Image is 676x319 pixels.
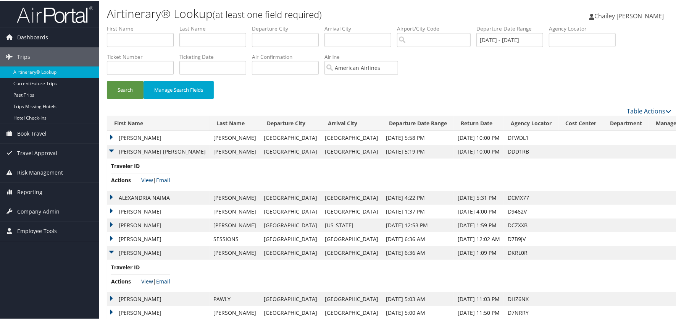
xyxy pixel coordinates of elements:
[210,245,260,259] td: [PERSON_NAME]
[252,24,324,32] label: Departure City
[321,190,382,204] td: [GEOGRAPHIC_DATA]
[382,291,454,305] td: [DATE] 5:03 AM
[454,218,504,232] td: [DATE] 1:59 PM
[558,115,603,130] th: Cost Center: activate to sort column ascending
[17,182,42,201] span: Reporting
[454,204,504,218] td: [DATE] 4:00 PM
[397,24,476,32] label: Airport/City Code
[603,115,649,130] th: Department: activate to sort column ascending
[156,176,170,183] a: Email
[324,24,397,32] label: Arrival City
[141,277,170,284] span: |
[504,115,558,130] th: Agency Locator: activate to sort column ascending
[382,204,454,218] td: [DATE] 1:37 PM
[141,277,153,284] a: View
[594,11,664,19] span: Chailey [PERSON_NAME]
[504,218,558,232] td: DCZXXB
[107,115,210,130] th: First Name: activate to sort column ascending
[17,123,47,142] span: Book Travel
[382,130,454,144] td: [DATE] 5:58 PM
[504,305,558,319] td: D7NRRY
[260,115,321,130] th: Departure City: activate to sort column ascending
[210,115,260,130] th: Last Name: activate to sort column ascending
[504,232,558,245] td: D7B9JV
[260,144,321,158] td: [GEOGRAPHIC_DATA]
[476,24,549,32] label: Departure Date Range
[210,204,260,218] td: [PERSON_NAME]
[107,130,210,144] td: [PERSON_NAME]
[252,52,324,60] label: Air Confirmation
[324,52,404,60] label: Airline
[260,130,321,144] td: [GEOGRAPHIC_DATA]
[156,277,170,284] a: Email
[504,190,558,204] td: DCMX77
[107,204,210,218] td: [PERSON_NAME]
[111,161,140,170] span: Traveler ID
[549,24,621,32] label: Agency Locator
[454,245,504,259] td: [DATE] 1:09 PM
[260,232,321,245] td: [GEOGRAPHIC_DATA]
[17,143,57,162] span: Travel Approval
[454,232,504,245] td: [DATE] 12:02 AM
[210,232,260,245] td: SESSIONS
[321,291,382,305] td: [GEOGRAPHIC_DATA]
[107,232,210,245] td: [PERSON_NAME]
[321,144,382,158] td: [GEOGRAPHIC_DATA]
[210,305,260,319] td: [PERSON_NAME]
[213,7,322,20] small: (at least one field required)
[454,115,504,130] th: Return Date: activate to sort column ascending
[382,305,454,319] td: [DATE] 5:00 AM
[111,175,140,184] span: Actions
[107,52,179,60] label: Ticket Number
[454,144,504,158] td: [DATE] 10:00 PM
[107,190,210,204] td: ALEXANDRIA NAIMA
[454,190,504,204] td: [DATE] 5:31 PM
[107,218,210,232] td: [PERSON_NAME]
[260,245,321,259] td: [GEOGRAPHIC_DATA]
[321,204,382,218] td: [GEOGRAPHIC_DATA]
[210,130,260,144] td: [PERSON_NAME]
[260,305,321,319] td: [GEOGRAPHIC_DATA]
[260,291,321,305] td: [GEOGRAPHIC_DATA]
[107,80,144,98] button: Search
[107,305,210,319] td: [PERSON_NAME]
[210,144,260,158] td: [PERSON_NAME]
[382,245,454,259] td: [DATE] 6:36 AM
[107,5,483,21] h1: Airtinerary® Lookup
[111,262,140,271] span: Traveler ID
[454,130,504,144] td: [DATE] 10:00 PM
[321,232,382,245] td: [GEOGRAPHIC_DATA]
[260,204,321,218] td: [GEOGRAPHIC_DATA]
[382,190,454,204] td: [DATE] 4:22 PM
[382,218,454,232] td: [DATE] 12:53 PM
[107,24,179,32] label: First Name
[17,5,93,23] img: airportal-logo.png
[321,245,382,259] td: [GEOGRAPHIC_DATA]
[141,176,153,183] a: View
[321,218,382,232] td: [US_STATE]
[504,291,558,305] td: DHZ6NX
[382,115,454,130] th: Departure Date Range: activate to sort column ascending
[107,144,210,158] td: [PERSON_NAME] [PERSON_NAME]
[17,47,30,66] span: Trips
[504,204,558,218] td: D9462V
[111,277,140,285] span: Actions
[210,190,260,204] td: [PERSON_NAME]
[504,130,558,144] td: DFWDL1
[210,218,260,232] td: [PERSON_NAME]
[627,106,671,115] a: Table Actions
[454,291,504,305] td: [DATE] 11:03 PM
[17,27,48,46] span: Dashboards
[321,115,382,130] th: Arrival City: activate to sort column ascending
[144,80,214,98] button: Manage Search Fields
[454,305,504,319] td: [DATE] 11:50 PM
[260,218,321,232] td: [GEOGRAPHIC_DATA]
[17,221,57,240] span: Employee Tools
[179,52,252,60] label: Ticketing Date
[321,130,382,144] td: [GEOGRAPHIC_DATA]
[504,144,558,158] td: DDD1RB
[17,201,60,220] span: Company Admin
[107,291,210,305] td: [PERSON_NAME]
[141,176,170,183] span: |
[107,245,210,259] td: [PERSON_NAME]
